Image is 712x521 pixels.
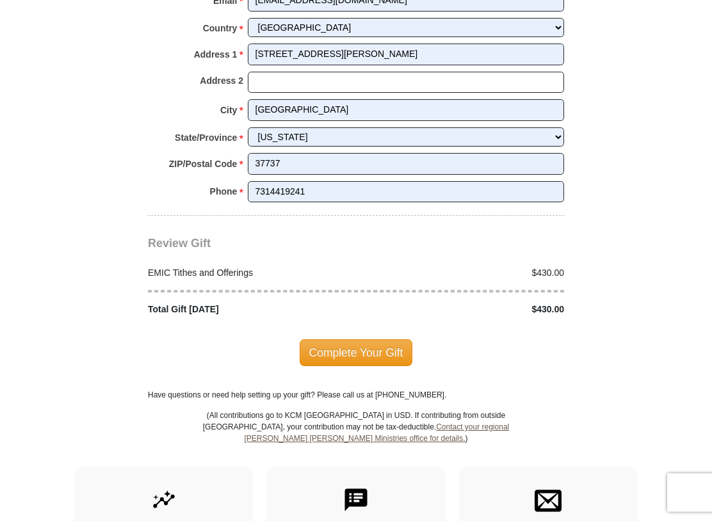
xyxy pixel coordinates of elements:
span: Complete Your Gift [300,340,413,367]
img: text-to-give.svg [343,487,369,514]
div: EMIC Tithes and Offerings [142,267,357,280]
div: Total Gift [DATE] [142,303,357,317]
strong: Phone [210,183,238,201]
strong: Address 1 [194,46,238,64]
p: Have questions or need help setting up your gift? Please call us at [PHONE_NUMBER]. [148,390,564,401]
img: envelope.svg [535,487,562,514]
div: $430.00 [356,303,571,317]
div: $430.00 [356,267,571,280]
strong: Address 2 [200,72,243,90]
strong: State/Province [175,129,237,147]
strong: City [220,102,237,120]
strong: Country [203,20,238,38]
p: (All contributions go to KCM [GEOGRAPHIC_DATA] in USD. If contributing from outside [GEOGRAPHIC_D... [202,410,510,468]
span: Review Gift [148,237,211,250]
img: give-by-stock.svg [150,487,177,514]
strong: ZIP/Postal Code [169,156,238,173]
